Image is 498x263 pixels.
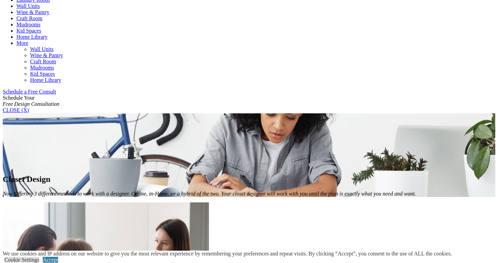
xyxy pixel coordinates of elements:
em: Free Design Consultation [3,101,60,107]
h1: Closet Design [3,175,495,184]
a: More menu text will display only on big screen [16,40,28,46]
a: Kid Spaces [16,28,41,34]
a: Home Library [16,34,48,40]
a: Craft Room [30,59,56,64]
a: Cookie Settings [4,257,39,263]
a: Accept [43,257,58,263]
a: Wall Units [30,46,53,52]
a: Home Library [30,77,61,83]
a: Wine & Pantry [30,52,63,58]
a: Wine & Pantry [16,9,49,15]
a: Schedule a Free Consult (opens a dropdown menu) [3,89,56,95]
a: Mudrooms [16,22,40,27]
a: CLOSE (X) [3,107,29,113]
span: Schedule Your [3,95,60,107]
em: Now Offering 3 different methods to work with a designer. Online, in-Home, or a hybrid of the two... [3,191,416,197]
a: Mudrooms [30,65,54,71]
div: We use cookies and IP address on our website to give you the most relevant experience by remember... [3,251,452,257]
a: Kid Spaces [30,71,55,77]
a: Wall Units [16,3,40,9]
a: Craft Room [16,15,42,21]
